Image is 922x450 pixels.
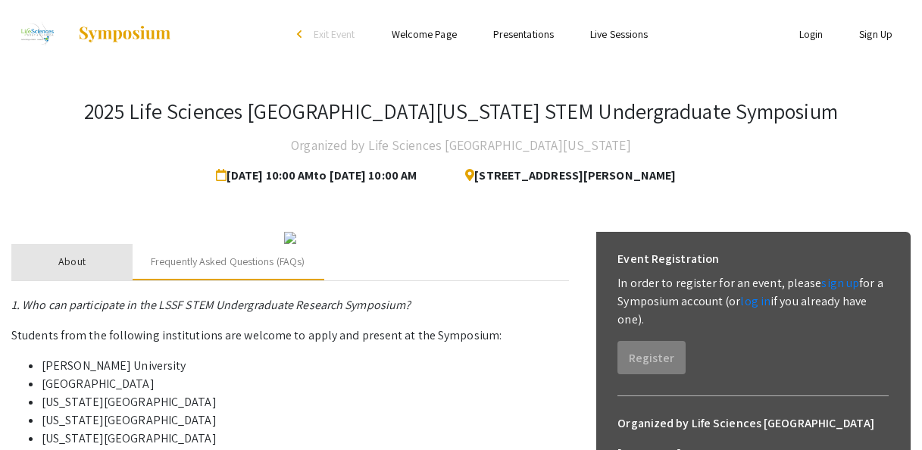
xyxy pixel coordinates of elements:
[11,382,64,439] iframe: Chat
[493,27,554,41] a: Presentations
[740,293,770,309] a: log in
[11,15,62,53] img: 2025 Life Sciences South Florida STEM Undergraduate Symposium
[314,27,355,41] span: Exit Event
[151,254,305,270] div: Frequently Asked Questions (FAQs)
[859,27,892,41] a: Sign Up
[42,393,569,411] li: [US_STATE][GEOGRAPHIC_DATA]
[297,30,306,39] div: arrow_back_ios
[821,275,859,291] a: sign up
[11,15,172,53] a: 2025 Life Sciences South Florida STEM Undergraduate Symposium
[617,274,889,329] p: In order to register for an event, please for a Symposium account (or if you already have one).
[617,244,719,274] h6: Event Registration
[590,27,648,41] a: Live Sessions
[284,232,296,244] img: 32153a09-f8cb-4114-bf27-cfb6bc84fc69.png
[453,161,676,191] span: [STREET_ADDRESS][PERSON_NAME]
[11,327,569,345] p: Students from the following institutions are welcome to apply and present at the Symposium:
[216,161,423,191] span: [DATE] 10:00 AM to [DATE] 10:00 AM
[42,375,569,393] li: [GEOGRAPHIC_DATA]
[617,341,686,374] button: Register
[11,297,411,313] em: 1. Who can participate in the LSSF STEM Undergraduate Research Symposium?
[392,27,457,41] a: Welcome Page
[84,98,838,124] h3: 2025 Life Sciences [GEOGRAPHIC_DATA][US_STATE] STEM Undergraduate Symposium
[42,430,569,448] li: [US_STATE][GEOGRAPHIC_DATA]
[77,25,172,43] img: Symposium by ForagerOne
[291,130,630,161] h4: Organized by Life Sciences [GEOGRAPHIC_DATA][US_STATE]
[42,357,569,375] li: [PERSON_NAME] University
[42,411,569,430] li: [US_STATE][GEOGRAPHIC_DATA]
[58,254,86,270] div: About
[799,27,824,41] a: Login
